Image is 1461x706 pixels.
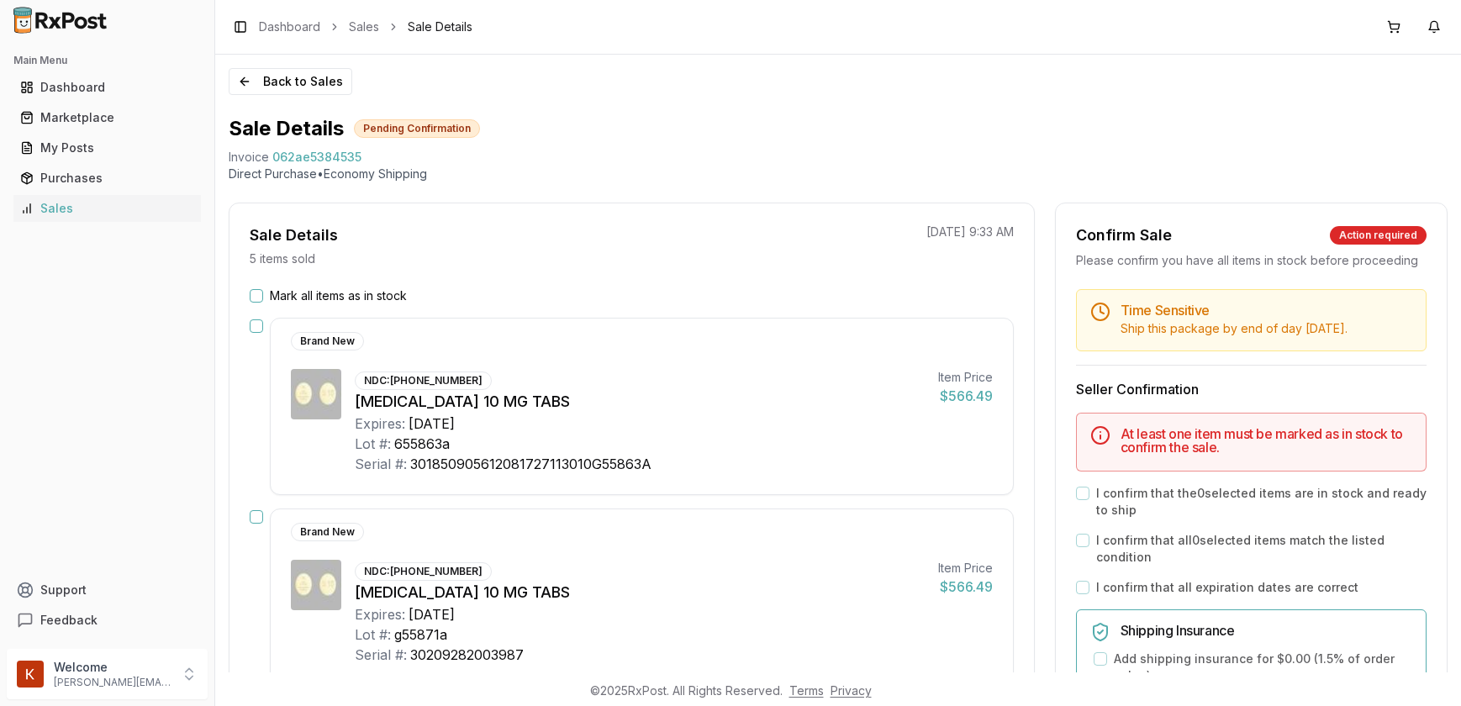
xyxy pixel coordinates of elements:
div: [MEDICAL_DATA] 10 MG TABS [355,581,925,604]
p: Direct Purchase • Economy Shipping [229,166,1448,182]
button: Support [7,575,208,605]
div: Confirm Sale [1076,224,1172,247]
div: Lot #: [355,624,391,645]
div: 301850905612081727113010G55863A [410,454,651,474]
button: Back to Sales [229,68,352,95]
div: Lot #: [355,434,391,454]
p: [DATE] 9:33 AM [926,224,1014,240]
p: 5 items sold [250,250,315,267]
a: Terms [789,683,824,698]
div: Expires: [355,414,405,434]
div: Brand New [291,523,364,541]
div: g55871a [394,624,447,645]
span: Sale Details [408,18,472,35]
a: My Posts [13,133,201,163]
div: Sale Details [250,224,338,247]
div: Marketplace [20,109,194,126]
p: Welcome [54,659,171,676]
div: 30209282003987 [410,645,524,665]
div: Pending Confirmation [354,119,480,138]
a: Purchases [13,163,201,193]
img: Jardiance 10 MG TABS [291,369,341,419]
span: 062ae5384535 [272,149,361,166]
h5: At least one item must be marked as in stock to confirm the sale. [1121,427,1412,454]
div: Invoice [229,149,269,166]
div: Please confirm you have all items in stock before proceeding [1076,252,1427,269]
div: Serial #: [355,645,407,665]
a: Sales [349,18,379,35]
div: Serial #: [355,454,407,474]
button: Marketplace [7,104,208,131]
label: Add shipping insurance for $0.00 ( 1.5 % of order value) [1114,651,1412,684]
h5: Time Sensitive [1121,303,1412,317]
h3: Seller Confirmation [1076,379,1427,399]
h5: Shipping Insurance [1121,624,1412,637]
span: Ship this package by end of day [DATE] . [1121,321,1348,335]
label: I confirm that the 0 selected items are in stock and ready to ship [1096,485,1427,519]
button: Dashboard [7,74,208,101]
div: Purchases [20,170,194,187]
a: Marketplace [13,103,201,133]
img: User avatar [17,661,44,688]
button: Sales [7,195,208,222]
div: [DATE] [409,604,455,624]
button: My Posts [7,134,208,161]
div: [MEDICAL_DATA] 10 MG TABS [355,390,925,414]
div: 655863a [394,434,450,454]
div: Dashboard [20,79,194,96]
label: I confirm that all 0 selected items match the listed condition [1096,532,1427,566]
p: [PERSON_NAME][EMAIL_ADDRESS][DOMAIN_NAME] [54,676,171,689]
nav: breadcrumb [259,18,472,35]
a: Dashboard [259,18,320,35]
div: $566.49 [938,386,993,406]
label: Mark all items as in stock [270,287,407,304]
div: $566.49 [938,577,993,597]
div: NDC: [PHONE_NUMBER] [355,562,492,581]
button: Purchases [7,165,208,192]
h2: Main Menu [13,54,201,67]
a: Dashboard [13,72,201,103]
button: Feedback [7,605,208,635]
div: Item Price [938,560,993,577]
div: Sales [20,200,194,217]
div: [DATE] [409,414,455,434]
img: Jardiance 10 MG TABS [291,560,341,610]
div: Action required [1330,226,1427,245]
div: NDC: [PHONE_NUMBER] [355,371,492,390]
div: Item Price [938,369,993,386]
div: Expires: [355,604,405,624]
h1: Sale Details [229,115,344,142]
div: My Posts [20,140,194,156]
a: Sales [13,193,201,224]
img: RxPost Logo [7,7,114,34]
a: Privacy [831,683,872,698]
span: Feedback [40,612,98,629]
label: I confirm that all expiration dates are correct [1096,579,1358,596]
div: Brand New [291,332,364,350]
